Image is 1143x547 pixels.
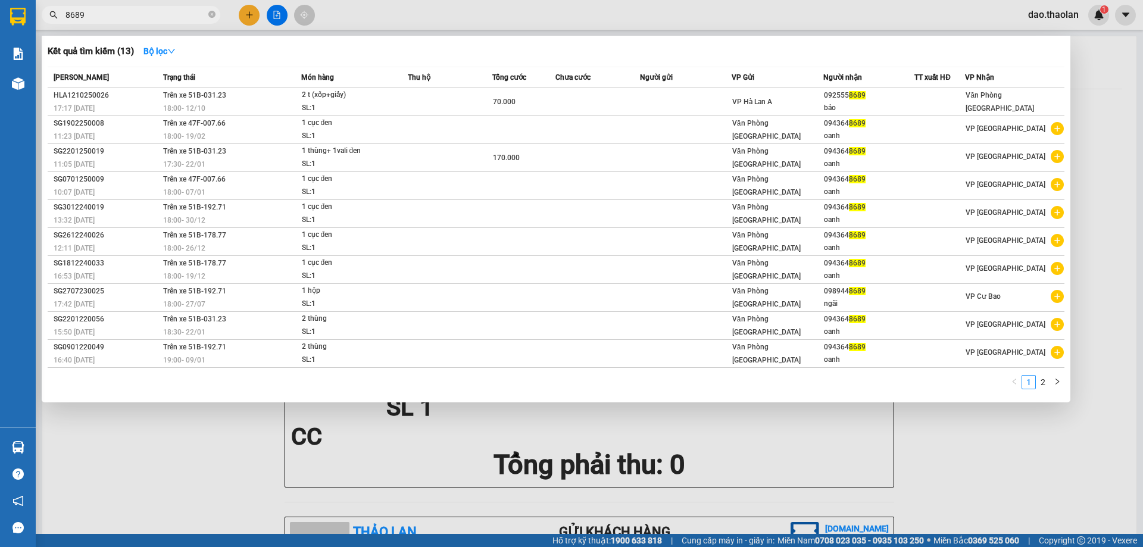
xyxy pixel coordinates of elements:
[966,292,1001,301] span: VP Cư Bao
[54,313,160,326] div: SG2201220056
[163,91,226,99] span: Trên xe 51B-031.23
[824,270,914,282] div: oanh
[49,11,58,19] span: search
[1007,375,1022,389] li: Previous Page
[302,89,391,102] div: 2 t (xốp+giấy)
[163,328,205,336] span: 18:30 - 22/01
[732,259,801,280] span: Văn Phòng [GEOGRAPHIC_DATA]
[163,272,205,280] span: 18:00 - 19/12
[163,119,226,127] span: Trên xe 47F-007.66
[6,71,138,88] li: Thảo Lan
[302,158,391,171] div: SL: 1
[163,300,205,308] span: 18:00 - 27/07
[824,298,914,310] div: ngãi
[492,73,526,82] span: Tổng cước
[302,173,391,186] div: 1 cục đen
[824,229,914,242] div: 094364
[302,285,391,298] div: 1 hộp
[163,216,205,224] span: 18:00 - 30/12
[824,214,914,226] div: oanh
[732,98,772,106] span: VP Hà Lan A
[1051,290,1064,303] span: plus-circle
[732,343,801,364] span: Văn Phòng [GEOGRAPHIC_DATA]
[824,89,914,102] div: 092555
[163,343,226,351] span: Trên xe 51B-192.71
[966,124,1045,133] span: VP [GEOGRAPHIC_DATA]
[54,216,95,224] span: 13:32 [DATE]
[54,356,95,364] span: 16:40 [DATE]
[302,326,391,339] div: SL: 1
[302,354,391,367] div: SL: 1
[1011,378,1018,385] span: left
[163,175,226,183] span: Trên xe 47F-007.66
[163,147,226,155] span: Trên xe 51B-031.23
[914,73,951,82] span: TT xuất HĐ
[1022,375,1036,389] li: 1
[54,328,95,336] span: 15:50 [DATE]
[54,117,160,130] div: SG1902250008
[849,175,866,183] span: 8689
[1051,318,1064,331] span: plus-circle
[1054,378,1061,385] span: right
[163,356,205,364] span: 19:00 - 09/01
[849,259,866,267] span: 8689
[732,73,754,82] span: VP Gửi
[163,160,205,168] span: 17:30 - 22/01
[849,147,866,155] span: 8689
[12,441,24,454] img: warehouse-icon
[143,46,176,56] strong: Bộ lọc
[824,326,914,338] div: oanh
[966,348,1045,357] span: VP [GEOGRAPHIC_DATA]
[849,119,866,127] span: 8689
[54,244,95,252] span: 12:11 [DATE]
[302,229,391,242] div: 1 cục đen
[163,287,226,295] span: Trên xe 51B-192.71
[966,152,1045,161] span: VP [GEOGRAPHIC_DATA]
[824,102,914,114] div: bảo
[966,264,1045,273] span: VP [GEOGRAPHIC_DATA]
[824,257,914,270] div: 094364
[965,73,994,82] span: VP Nhận
[54,229,160,242] div: SG2612240026
[824,341,914,354] div: 094364
[1051,346,1064,359] span: plus-circle
[302,102,391,115] div: SL: 1
[13,495,24,507] span: notification
[1051,262,1064,275] span: plus-circle
[732,231,801,252] span: Văn Phòng [GEOGRAPHIC_DATA]
[208,10,216,21] span: close-circle
[54,341,160,354] div: SG0901220049
[824,285,914,298] div: 098944
[849,343,866,351] span: 8689
[65,8,206,21] input: Tìm tên, số ĐT hoặc mã đơn
[12,77,24,90] img: warehouse-icon
[1036,375,1050,389] li: 2
[1051,234,1064,247] span: plus-circle
[555,73,591,82] span: Chưa cước
[54,272,95,280] span: 16:53 [DATE]
[640,73,673,82] span: Người gửi
[302,145,391,158] div: 1 thùng+ 1vali đen
[493,98,516,106] span: 70.000
[12,48,24,60] img: solution-icon
[1051,150,1064,163] span: plus-circle
[1050,375,1064,389] li: Next Page
[10,8,26,26] img: logo-vxr
[54,201,160,214] div: SG3012240019
[824,242,914,254] div: oanh
[302,257,391,270] div: 1 cục đen
[1036,376,1050,389] a: 2
[163,188,205,196] span: 18:00 - 07/01
[163,259,226,267] span: Trên xe 51B-178.77
[824,145,914,158] div: 094364
[1051,178,1064,191] span: plus-circle
[1051,122,1064,135] span: plus-circle
[302,117,391,130] div: 1 cục đen
[167,47,176,55] span: down
[824,173,914,186] div: 094364
[824,354,914,366] div: oanh
[54,173,160,186] div: SG0701250009
[849,315,866,323] span: 8689
[302,242,391,255] div: SL: 1
[54,104,95,112] span: 17:17 [DATE]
